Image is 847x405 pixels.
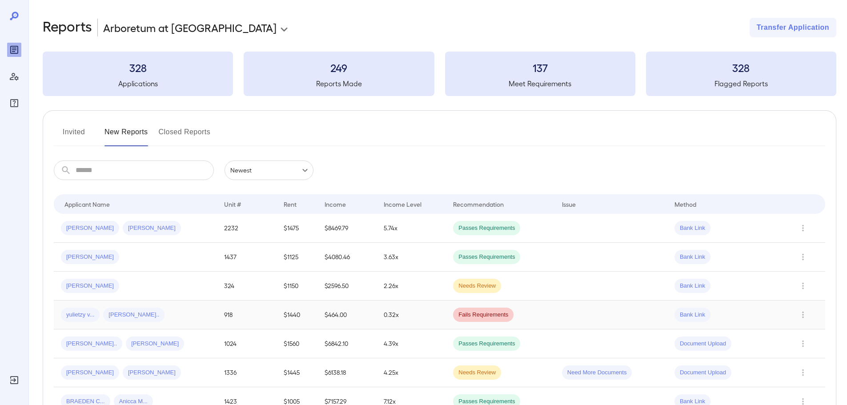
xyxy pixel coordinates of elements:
button: Invited [54,125,94,146]
td: 4.25x [377,358,446,387]
span: Bank Link [674,224,711,233]
span: [PERSON_NAME] [126,340,184,348]
h3: 137 [445,60,635,75]
td: 2232 [217,214,276,243]
h3: 249 [244,60,434,75]
div: Income [325,199,346,209]
button: Row Actions [796,279,810,293]
span: Passes Requirements [453,253,520,261]
div: Applicant Name [64,199,110,209]
button: New Reports [104,125,148,146]
button: Transfer Application [750,18,836,37]
div: Recommendation [453,199,504,209]
h5: Meet Requirements [445,78,635,89]
span: [PERSON_NAME] [61,224,119,233]
span: Bank Link [674,253,711,261]
td: $4080.46 [317,243,377,272]
div: Method [674,199,696,209]
h3: 328 [43,60,233,75]
span: [PERSON_NAME] [61,253,119,261]
div: Reports [7,43,21,57]
button: Row Actions [796,250,810,264]
span: Bank Link [674,282,711,290]
h5: Flagged Reports [646,78,836,89]
div: Log Out [7,373,21,387]
div: Rent [284,199,298,209]
span: Passes Requirements [453,340,520,348]
span: Needs Review [453,369,501,377]
h5: Applications [43,78,233,89]
span: [PERSON_NAME] [61,282,119,290]
span: Needs Review [453,282,501,290]
td: 918 [217,301,276,329]
span: Passes Requirements [453,224,520,233]
span: Document Upload [674,340,731,348]
div: Income Level [384,199,421,209]
span: yulietzy v... [61,311,100,319]
h2: Reports [43,18,92,37]
button: Closed Reports [159,125,211,146]
h5: Reports Made [244,78,434,89]
td: 0.32x [377,301,446,329]
span: Bank Link [674,311,711,319]
td: 3.63x [377,243,446,272]
div: Manage Users [7,69,21,84]
td: 5.74x [377,214,446,243]
summary: 328Applications249Reports Made137Meet Requirements328Flagged Reports [43,52,836,96]
h3: 328 [646,60,836,75]
td: $1560 [277,329,317,358]
td: 2.26x [377,272,446,301]
button: Row Actions [796,365,810,380]
div: Newest [225,160,313,180]
div: Issue [562,199,576,209]
span: [PERSON_NAME] [123,224,181,233]
td: $464.00 [317,301,377,329]
span: Document Upload [674,369,731,377]
span: [PERSON_NAME] [61,369,119,377]
td: 1437 [217,243,276,272]
td: 4.39x [377,329,446,358]
td: 1336 [217,358,276,387]
td: $1125 [277,243,317,272]
td: $8469.79 [317,214,377,243]
td: $1440 [277,301,317,329]
td: 1024 [217,329,276,358]
td: $1150 [277,272,317,301]
td: 324 [217,272,276,301]
button: Row Actions [796,308,810,322]
span: [PERSON_NAME].. [61,340,122,348]
td: $6842.10 [317,329,377,358]
span: [PERSON_NAME].. [103,311,165,319]
td: $1445 [277,358,317,387]
p: Arboretum at [GEOGRAPHIC_DATA] [103,20,277,35]
td: $6138.18 [317,358,377,387]
span: [PERSON_NAME] [123,369,181,377]
span: Need More Documents [562,369,632,377]
div: FAQ [7,96,21,110]
button: Row Actions [796,221,810,235]
span: Fails Requirements [453,311,514,319]
td: $2596.50 [317,272,377,301]
div: Unit # [224,199,241,209]
td: $1475 [277,214,317,243]
button: Row Actions [796,337,810,351]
